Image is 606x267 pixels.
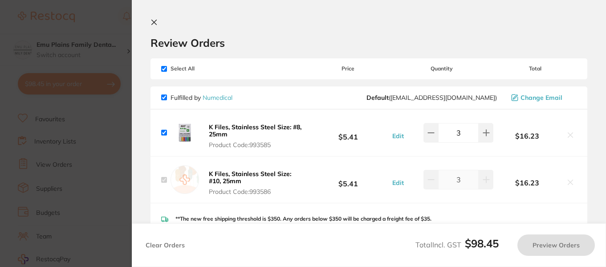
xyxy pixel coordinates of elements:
span: Total [493,66,577,72]
span: Select All [161,66,250,72]
button: Preview Orders [517,234,595,256]
span: Price [307,66,390,72]
b: $16.23 [493,132,561,140]
button: K Files, Stainless Steel Size: #10, 25mm Product Code:993586 [206,170,307,196]
b: $5.41 [307,124,390,141]
b: $16.23 [493,179,561,187]
img: empty.jpg [171,165,199,194]
h2: Review Orders [150,36,587,49]
a: Numedical [203,94,232,102]
span: Change Email [521,94,562,101]
p: **The new free shipping threshold is $350. Any orders below $350 will be charged a freight fee of... [175,216,431,222]
button: Edit [390,179,407,187]
b: $5.41 [307,172,390,188]
p: Fulfilled by [171,94,232,101]
button: Edit [390,132,407,140]
span: Product Code: 993585 [209,141,304,148]
b: $98.45 [465,237,499,250]
button: K Files, Stainless Steel Size: #8, 25mm Product Code:993585 [206,123,307,149]
b: K Files, Stainless Steel Size: #10, 25mm [209,170,291,185]
button: Change Email [508,94,577,102]
img: eTQxeGN3Yg [171,119,199,147]
b: Default [366,94,389,102]
span: orders@numedical.com.au [366,94,497,101]
span: Quantity [390,66,493,72]
span: Total Incl. GST [415,240,499,249]
button: Clear Orders [143,234,187,256]
b: K Files, Stainless Steel Size: #8, 25mm [209,123,301,138]
span: Product Code: 993586 [209,188,304,195]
